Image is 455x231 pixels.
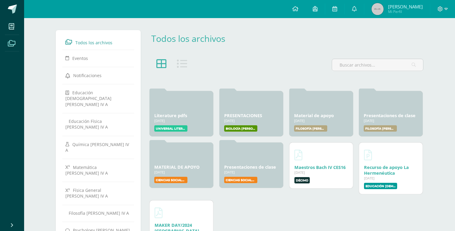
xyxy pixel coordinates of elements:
[294,148,302,162] a: Descargar Maestros Bach IV CES16.pdf
[294,118,348,123] div: [DATE]
[372,3,384,15] img: 45x45
[332,59,423,71] input: Buscar archivos...
[294,113,334,118] a: Material de apoyo
[294,177,310,183] label: Décimo
[364,113,416,118] a: Presentaciones de clase
[388,4,423,10] span: [PERSON_NAME]
[65,87,131,109] a: Educación [DEMOGRAPHIC_DATA][PERSON_NAME] IV A
[154,118,209,123] div: [DATE]
[224,177,257,183] label: Ciencias Sociales Bach IV A
[294,125,327,132] label: Filosofía Bach IV A
[72,55,88,61] span: Eventos
[154,125,187,132] label: Universal Literature Bach IV A
[364,164,418,176] div: Descargar Recurso de apoyo La Hermenéutica.pptx
[154,164,209,170] div: MATERIAL DE APOYO
[154,170,209,174] div: [DATE]
[388,9,423,14] span: Mi Perfil
[364,125,397,132] label: Filosofía Bach IV A
[364,118,418,123] div: [DATE]
[224,164,276,170] a: Presentaciones de clase
[154,164,199,170] a: MATERIAL DE APOYO
[224,118,278,123] div: [DATE]
[151,33,234,44] div: Todos los archivos
[65,70,131,81] a: Notificaciones
[151,33,225,44] a: Todos los archivos
[65,187,108,199] span: Física General [PERSON_NAME] IV A
[294,170,348,175] div: [DATE]
[154,113,209,118] div: Literature pdfs
[364,113,418,118] div: Presentaciones de clase
[65,162,131,178] a: Matemática [PERSON_NAME] IV A
[65,36,131,47] a: Todos los archivos
[155,205,162,220] a: Descargar MAKER DAY/2024 UNIVERSIDAD DEL VALLE DE GUATEMALA.pdf
[364,183,397,189] label: Educación Cristiana Bach IV A
[294,113,348,118] div: Material de apoyo
[75,40,112,45] span: Todos los archivos
[224,113,278,118] div: PRESENTACIONES
[224,164,278,170] div: Presentaciones de clase
[224,170,278,174] div: [DATE]
[224,125,257,132] label: Biología Bach IV A
[224,113,262,118] a: PRESENTACIONES
[154,113,187,118] a: Literature pdfs
[65,118,108,130] span: Educación Física [PERSON_NAME] IV A
[65,185,131,201] a: Física General [PERSON_NAME] IV A
[69,210,129,216] span: Filosofía [PERSON_NAME] IV A
[73,73,102,78] span: Notificaciones
[294,164,346,170] a: Maestros Bach IV CES16
[65,139,131,155] a: Química [PERSON_NAME] IV A
[294,164,348,170] div: Descargar Maestros Bach IV CES16.pdf
[154,177,187,183] label: Ciencias Sociales Bach IV A
[364,164,409,176] a: Recurso de apoyo La Hermenéutica
[65,164,108,176] span: Matemática [PERSON_NAME] IV A
[364,148,372,162] a: Descargar Recurso de apoyo La Hermenéutica.pptx
[65,208,131,218] a: Filosofía [PERSON_NAME] IV A
[65,141,129,153] span: Química [PERSON_NAME] IV A
[65,116,131,132] a: Educación Física [PERSON_NAME] IV A
[65,90,111,107] span: Educación [DEMOGRAPHIC_DATA][PERSON_NAME] IV A
[364,176,418,180] div: [DATE]
[65,53,131,64] a: Eventos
